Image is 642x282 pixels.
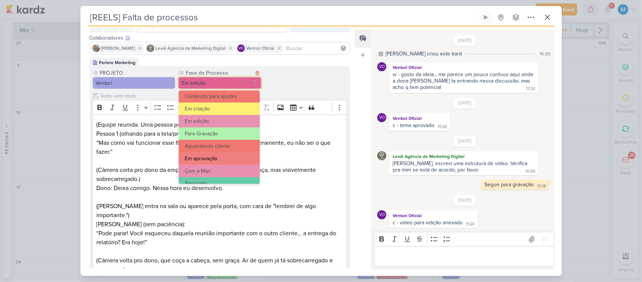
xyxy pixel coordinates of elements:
[391,153,537,160] div: Leviê Agência de Marketing Digital
[99,69,176,77] label: PROJETO
[96,256,343,274] p: (Câmera volta pro dono, que coça a cabeça, sem graça. Ar de quem já tá sobrecarregado e esqueceu.)
[393,71,535,90] div: w - gosto da ideia... me parece um pouco confuso aqui onde a dona [PERSON_NAME] ta entrando nessa...
[96,220,343,247] p: [PERSON_NAME] (sem paciência): “Pode parar! Você esqueceu daquela reunião importante com o outro ...
[179,165,260,177] button: Com a Mari
[466,221,475,227] div: 11:20
[285,44,349,53] input: Buscar
[179,115,260,127] button: Em edição
[156,45,226,52] span: Leviê Agência de Marketing Digital
[238,47,243,51] p: VO
[179,140,260,152] button: Aguardando cliente
[179,127,260,140] button: Para Gravação
[393,219,463,226] div: c - vídeo para edição anexado
[246,45,275,52] span: Ventori Oficial
[93,100,348,115] div: Editor toolbar
[101,45,135,52] span: [PERSON_NAME]
[185,69,253,77] label: Fase do Processo
[88,11,478,24] input: Kard Sem Título
[374,232,554,247] div: Editor toolbar
[377,210,386,219] div: Ventori Oficial
[178,77,261,89] button: Em edição
[485,181,534,188] div: Segue para gravação
[377,113,386,122] div: Ventori Oficial
[483,14,489,20] div: Ligar relógio
[391,212,476,219] div: Ventori Oficial
[379,116,385,120] p: VO
[179,103,260,115] button: Em criação
[527,86,536,92] div: 17:33
[379,213,385,217] p: VO
[179,90,260,103] button: Contéudo para ajustes
[391,64,537,71] div: Ventori Oficial
[96,129,343,156] p: Pessoa 1 (olhando para a tela/projetor): “Mas como vai funcionar esse fluxo? Porque nessa parte… ...
[386,50,462,58] div: [PERSON_NAME] criou este kard
[96,166,343,184] p: (Câmera corta pro dono da empresa, respondendo com confiança, mas visivelmente sobrecarregado.)
[90,34,351,42] div: Colaboradores
[93,77,176,89] button: Ventori
[96,193,343,220] p: ([PERSON_NAME] entra na sala ou aparece pela porta, com cara de "lembrei de algo importante.")
[147,44,154,52] img: Leviê Agência de Marketing Digital
[374,246,554,267] div: Editor editing area: main
[237,44,245,52] div: Ventori Oficial
[377,151,386,160] img: Leviê Agência de Marketing Digital
[179,152,260,165] button: Em aprovação
[92,44,100,52] img: Sarah Violante
[540,51,551,57] div: 15:20
[391,115,449,122] div: Ventori Oficial
[96,120,343,129] p: (Equipe reunida. Uma pessoa pergunta, levemente confusa.)
[179,177,260,190] button: Aprovado
[99,92,348,100] input: Texto sem título
[526,169,536,175] div: 10:06
[99,59,136,66] div: Parlare Marketing
[377,62,386,71] div: Ventori Oficial
[379,65,385,69] p: VO
[393,160,529,173] div: [PERSON_NAME], escrevi uma estrutura de vídeo. Verifica pra mim se está de acordo, por favor.
[393,122,434,129] div: c - tema aprovado
[96,184,343,193] p: Dono: Deixa comigo. Nessa hora eu desenvolvo.
[537,183,546,189] div: 10:18
[438,124,447,130] div: 15:30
